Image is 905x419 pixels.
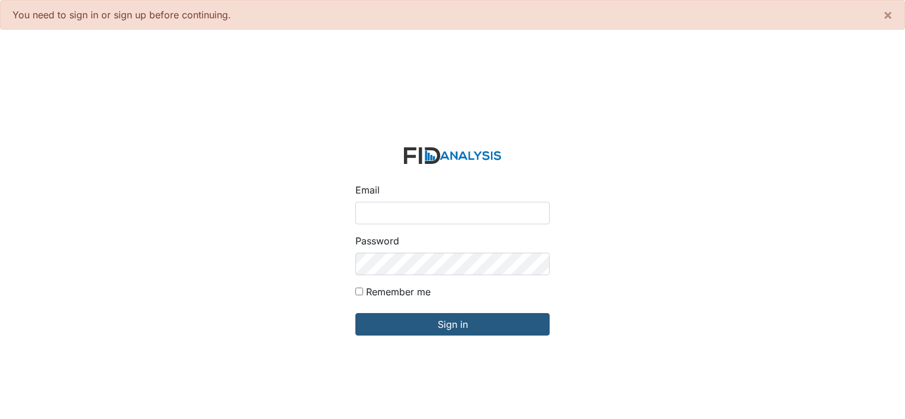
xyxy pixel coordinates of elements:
button: × [871,1,904,29]
span: × [883,6,893,23]
label: Remember me [366,285,431,299]
img: logo-2fc8c6e3336f68795322cb6e9a2b9007179b544421de10c17bdaae8622450297.svg [404,147,501,165]
label: Email [355,183,380,197]
input: Sign in [355,313,550,336]
label: Password [355,234,399,248]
